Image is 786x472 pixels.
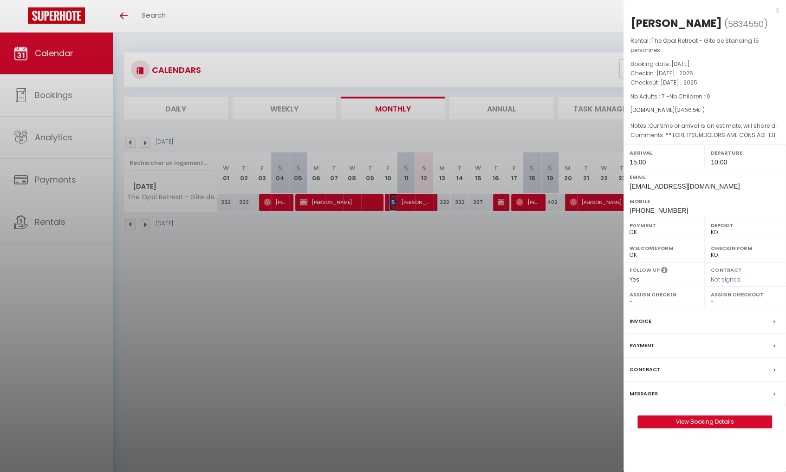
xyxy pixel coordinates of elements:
p: Comments : [630,131,779,140]
span: 2466.5 [677,106,696,114]
div: x [624,5,779,16]
p: Checkout : [630,78,779,87]
span: ( ) [724,17,768,30]
span: [EMAIL_ADDRESS][DOMAIN_NAME] [630,183,740,190]
span: [DATE] . 2025 [661,79,697,86]
span: 15:00 [630,158,646,166]
p: Booking date : [630,59,779,69]
label: Arrival [630,148,699,157]
label: Follow up [630,266,660,274]
label: Deposit [711,221,780,230]
div: [PERSON_NAME] [630,16,722,31]
button: View Booking Details [637,415,772,428]
span: The Opal Retreat - Gîte de Standing 15 personnes [630,37,759,54]
label: Payment [630,341,655,350]
i: Select YES if you want to send post-checkout messages sequences [661,266,668,276]
span: [DATE] . 2025 [656,69,693,77]
label: Payment [630,221,699,230]
p: Rental : [630,36,779,55]
span: [PHONE_NUMBER] [630,207,688,214]
label: Email [630,172,780,182]
span: Nb Children : 0 [669,92,710,100]
p: Checkin : [630,69,779,78]
span: ( € ) [675,106,705,114]
label: Departure [711,148,780,157]
span: [DATE] [671,60,690,68]
label: Checkin form [711,243,780,253]
span: Nb Adults : 7 - [630,92,710,100]
p: Notes : [630,121,779,131]
span: 5834550 [728,18,764,30]
label: Contract [711,266,742,272]
span: 10:00 [711,158,727,166]
a: View Booking Details [638,416,772,428]
label: Messages [630,389,658,399]
label: Welcome form [630,243,699,253]
label: Mobile [630,197,780,206]
label: Assign Checkin [630,290,699,299]
span: Not signed [711,275,741,283]
div: [DOMAIN_NAME] [630,106,779,115]
label: Assign Checkout [711,290,780,299]
label: Invoice [630,316,651,326]
label: Contract [630,365,661,374]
